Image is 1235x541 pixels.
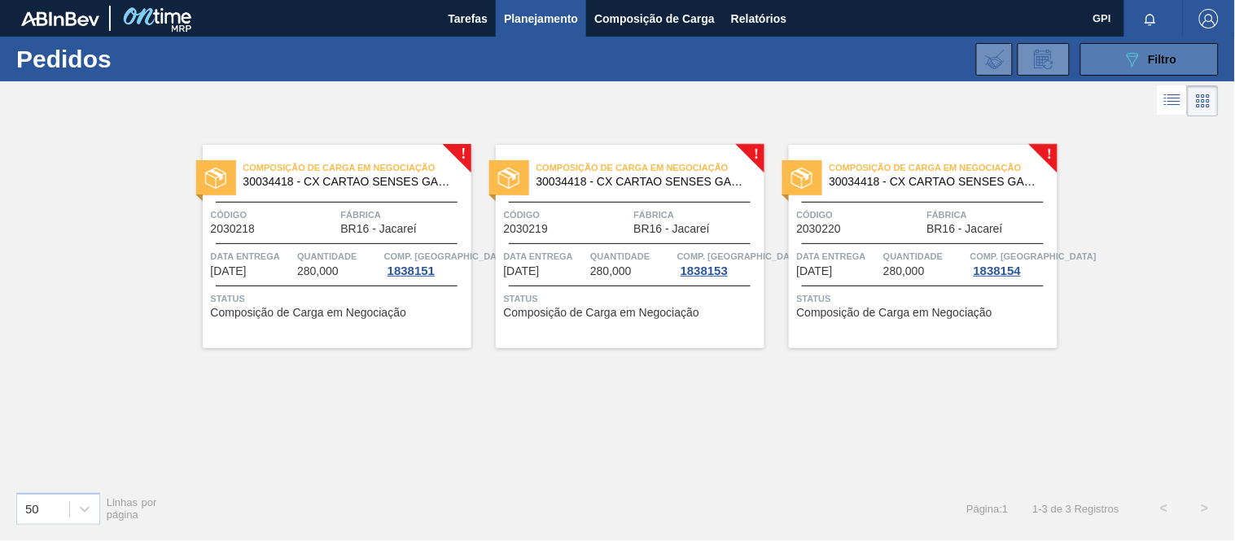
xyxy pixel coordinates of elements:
span: Relatórios [731,9,786,28]
span: BR16 - Jacareí [927,223,1003,235]
span: Status [797,290,1053,307]
span: Data entrega [504,248,587,264]
div: Visão em Lista [1158,85,1188,116]
div: Solicitação de Revisão de Pedidos [1018,43,1070,76]
span: 280,000 [590,265,632,277]
span: Código [211,207,337,223]
img: status [791,168,812,189]
button: Notificações [1124,7,1176,30]
span: Data entrega [211,248,294,264]
span: 2030220 [797,223,842,235]
span: 1 - 3 de 3 Registros [1033,503,1119,515]
h1: Pedidos [16,50,250,68]
img: TNhmsLtSVTkK8tSr43FrP2fwEKptu5GPRR3wAAAABJRU5ErkJggg== [21,11,99,26]
span: Linhas por página [107,496,157,521]
a: !statusComposição de Carga em Negociação30034418 - CX CARTAO SENSES GARMINO 269ML LN C6Código2030... [764,145,1058,348]
span: 17/10/2025 [504,265,540,277]
span: Composição de Carga em Negociação [797,307,992,319]
span: Quantidade [297,248,380,264]
span: Data entrega [797,248,880,264]
div: 1838153 [677,264,731,277]
span: 10/10/2025 [211,265,247,277]
img: status [205,168,226,189]
span: Status [211,290,467,307]
span: Comp. Carga [384,248,510,264]
span: 2030219 [504,223,549,235]
span: Código [797,207,923,223]
span: BR16 - Jacareí [634,223,710,235]
span: Quantidade [883,248,966,264]
div: Importar Negociações dos Pedidos [976,43,1013,76]
a: !statusComposição de Carga em Negociação30034418 - CX CARTAO SENSES GARMINO 269ML LN C6Código2030... [178,145,471,348]
span: Status [504,290,760,307]
span: 30034418 - CX CARTAO SENSES GARMINO 269ML LN C6 [243,176,458,188]
span: BR16 - Jacareí [341,223,417,235]
span: Composição de Carga em Negociação [830,159,1058,176]
span: Fábrica [341,207,467,223]
span: Comp. Carga [677,248,804,264]
span: 21/10/2025 [797,265,833,277]
span: Composição de Carga em Negociação [536,159,764,176]
span: Tarefas [448,9,488,28]
span: Quantidade [590,248,673,264]
div: 1838151 [384,264,438,277]
button: > [1185,488,1225,529]
span: Planejamento [504,9,578,28]
img: status [498,168,519,189]
span: Composição de Carga em Negociação [504,307,699,319]
span: 30034418 - CX CARTAO SENSES GARMINO 269ML LN C6 [830,176,1044,188]
span: Página : 1 [966,503,1008,515]
button: < [1144,488,1185,529]
button: Filtro [1080,43,1219,76]
a: Comp. [GEOGRAPHIC_DATA]1838153 [677,248,760,277]
span: 30034418 - CX CARTAO SENSES GARMINO 269ML LN C6 [536,176,751,188]
span: Composição de Carga em Negociação [211,307,406,319]
span: Fábrica [634,207,760,223]
div: 1838154 [970,264,1024,277]
span: Comp. Carga [970,248,1097,264]
span: 280,000 [297,265,339,277]
div: 50 [25,502,39,516]
span: 280,000 [883,265,925,277]
span: Composição de Carga [594,9,715,28]
a: !statusComposição de Carga em Negociação30034418 - CX CARTAO SENSES GARMINO 269ML LN C6Código2030... [471,145,764,348]
div: Visão em Cards [1188,85,1219,116]
span: Fábrica [927,207,1053,223]
a: Comp. [GEOGRAPHIC_DATA]1838154 [970,248,1053,277]
span: Composição de Carga em Negociação [243,159,471,176]
span: Filtro [1149,53,1177,66]
span: Código [504,207,630,223]
span: 2030218 [211,223,256,235]
a: Comp. [GEOGRAPHIC_DATA]1838151 [384,248,467,277]
img: Logout [1199,9,1219,28]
